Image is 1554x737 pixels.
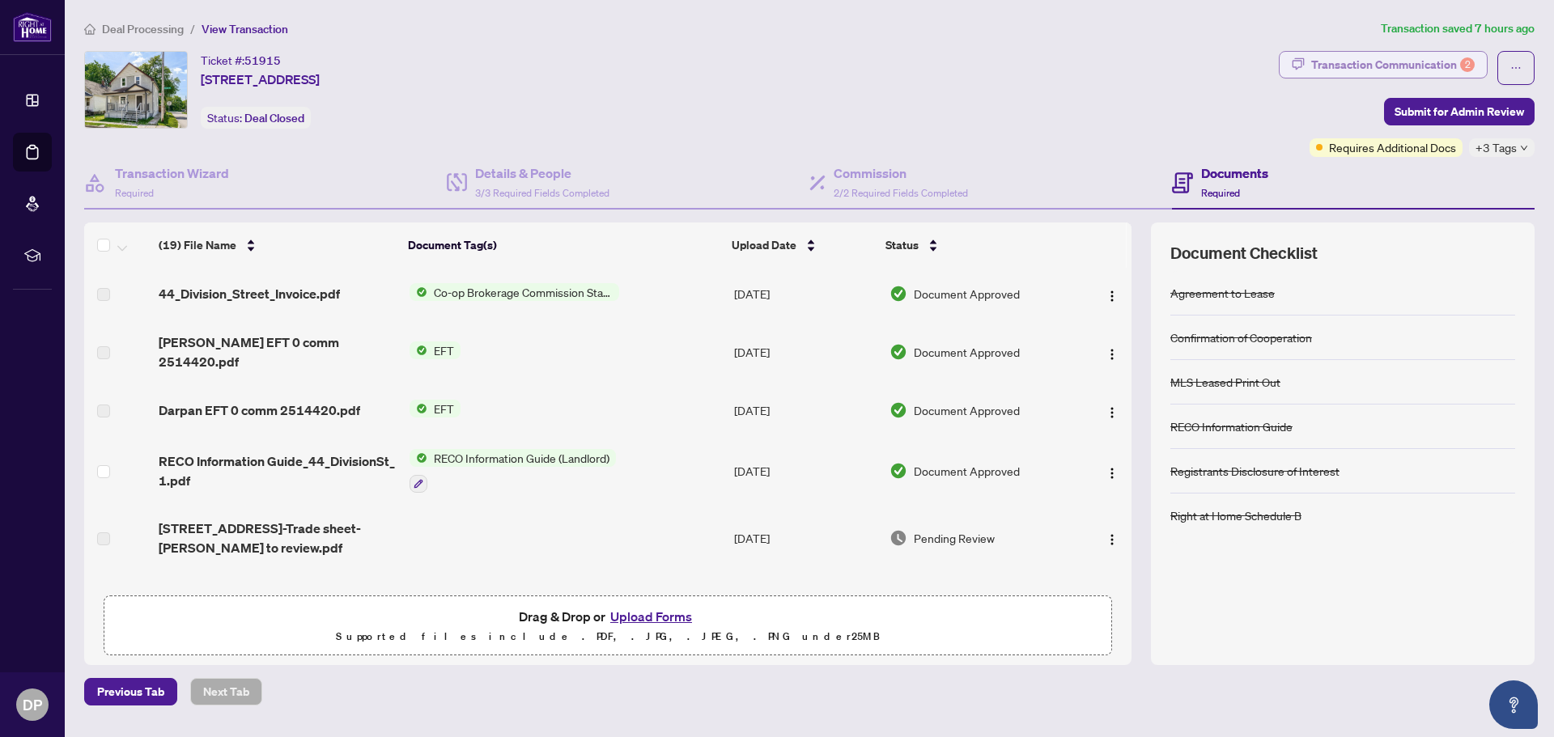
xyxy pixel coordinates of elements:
span: [STREET_ADDRESS]-Trade sheet-[PERSON_NAME] to review.pdf [159,519,397,557]
img: Document Status [890,401,907,419]
span: RECO Information Guide (Landlord) [427,449,616,467]
span: Submit for Admin Review [1395,99,1524,125]
div: Confirmation of Cooperation [1170,328,1312,346]
span: [STREET_ADDRESS]-Trade sheet-Darpan to review.pdf [159,583,397,622]
img: Document Status [890,285,907,303]
div: Status: [201,107,311,129]
span: Required [115,187,154,199]
img: logo [13,12,52,42]
button: Upload Forms [605,606,697,627]
img: Status Icon [410,400,427,417]
img: Logo [1106,290,1119,303]
span: Drag & Drop orUpload FormsSupported files include .PDF, .JPG, .JPEG, .PNG under25MB [104,596,1111,656]
span: +3 Tags [1475,138,1517,157]
span: Pending Review [914,529,995,547]
span: Drag & Drop or [519,606,697,627]
td: [DATE] [728,320,882,384]
span: Co-op Brokerage Commission Statement [427,283,619,301]
span: Deal Processing [102,22,184,36]
img: Logo [1106,348,1119,361]
button: Transaction Communication2 [1279,51,1488,78]
li: / [190,19,195,38]
img: Logo [1106,406,1119,419]
span: [STREET_ADDRESS] [201,70,320,89]
div: Right at Home Schedule B [1170,506,1301,524]
span: Darpan EFT 0 comm 2514420.pdf [159,400,360,420]
span: DP [23,693,42,716]
div: Agreement to Lease [1170,284,1275,302]
span: EFT [427,400,461,417]
th: Upload Date [725,222,880,268]
button: Status IconRECO Information Guide (Landlord) [410,449,616,493]
div: MLS Leased Print Out [1170,373,1280,391]
span: Previous Tab [97,679,164,705]
button: Logo [1099,397,1125,423]
span: Deal Closed [244,111,304,125]
button: Submit for Admin Review [1384,98,1535,125]
img: Status Icon [410,449,427,467]
button: Status IconCo-op Brokerage Commission Statement [410,283,619,301]
button: Logo [1099,525,1125,551]
img: Document Status [890,529,907,547]
button: Logo [1099,339,1125,365]
div: Transaction Communication [1311,52,1475,78]
span: home [84,23,96,35]
h4: Commission [834,163,968,183]
span: Requires Additional Docs [1329,138,1456,156]
h4: Details & People [475,163,609,183]
span: [PERSON_NAME] EFT 0 comm 2514420.pdf [159,332,397,371]
td: [DATE] [728,436,882,506]
span: View Transaction [202,22,288,36]
button: Status IconEFT [410,400,461,417]
div: 2 [1460,57,1475,72]
article: Transaction saved 7 hours ago [1381,19,1535,38]
th: (19) File Name [152,222,401,268]
button: Next Tab [190,678,262,705]
div: RECO Information Guide [1170,417,1293,435]
td: [DATE] [728,384,882,436]
button: Previous Tab [84,678,177,705]
td: [DATE] [728,570,882,635]
img: Document Status [890,462,907,480]
th: Status [879,222,1072,268]
span: down [1520,144,1528,152]
h4: Transaction Wizard [115,163,229,183]
th: Document Tag(s) [401,222,724,268]
button: Logo [1099,281,1125,307]
div: Ticket #: [201,51,281,70]
img: Document Status [890,343,907,361]
span: Required [1201,187,1240,199]
span: 2/2 Required Fields Completed [834,187,968,199]
h4: Documents [1201,163,1268,183]
img: Logo [1106,467,1119,480]
span: ellipsis [1510,62,1522,74]
span: Document Approved [914,343,1020,361]
p: Supported files include .PDF, .JPG, .JPEG, .PNG under 25 MB [114,627,1102,646]
span: 51915 [244,53,281,68]
img: Status Icon [410,341,427,359]
span: EFT [427,341,461,359]
td: [DATE] [728,506,882,570]
span: Document Checklist [1170,242,1318,265]
span: Status [885,236,919,254]
span: Document Approved [914,401,1020,419]
img: IMG-X12331762_1.jpg [85,52,187,128]
button: Open asap [1489,680,1538,729]
span: Upload Date [732,236,796,254]
span: Document Approved [914,462,1020,480]
span: RECO Information Guide_44_DivisionSt_ 1.pdf [159,451,397,490]
span: 44_Division_Street_Invoice.pdf [159,284,340,303]
button: Logo [1099,458,1125,484]
td: [DATE] [728,268,882,320]
div: Registrants Disclosure of Interest [1170,462,1340,480]
img: Logo [1106,533,1119,546]
span: Document Approved [914,285,1020,303]
span: 3/3 Required Fields Completed [475,187,609,199]
span: (19) File Name [159,236,236,254]
img: Status Icon [410,283,427,301]
button: Status IconEFT [410,341,461,359]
